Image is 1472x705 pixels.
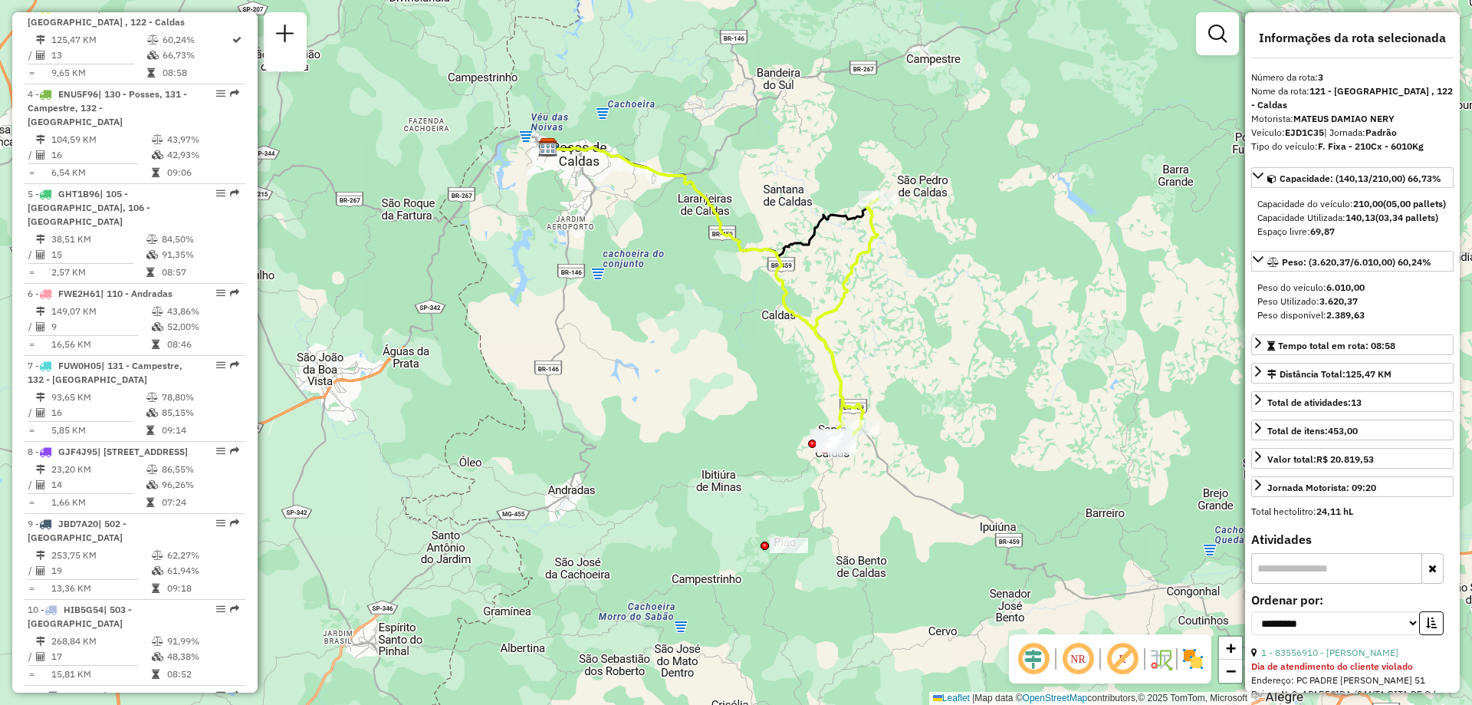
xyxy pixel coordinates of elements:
[51,232,146,247] td: 38,51 KM
[146,465,158,474] i: % de utilização do peso
[147,68,155,77] i: Tempo total em rota
[166,337,239,352] td: 08:46
[152,340,159,349] i: Tempo total em rota
[1251,661,1413,672] strong: Dia de atendimento do cliente violado
[1316,453,1374,465] strong: R$ 20.819,53
[51,48,146,63] td: 13
[161,462,238,477] td: 86,55%
[1419,611,1444,635] button: Ordem crescente
[161,247,238,262] td: 91,35%
[230,89,239,98] em: Rota exportada
[270,18,301,53] a: Nova sessão e pesquisa
[161,477,238,493] td: 96,26%
[58,188,100,199] span: GHT1B96
[1267,397,1362,408] span: Total de atividades:
[161,265,238,280] td: 08:57
[1257,282,1365,293] span: Peso do veículo:
[36,250,45,259] i: Total de Atividades
[230,519,239,528] em: Rota exportada
[28,581,35,596] td: =
[36,235,45,244] i: Distância Total
[28,319,35,334] td: /
[166,304,239,319] td: 43,86%
[152,566,163,575] i: % de utilização da cubagem
[146,250,158,259] i: % de utilização da cubagem
[933,693,970,703] a: Leaflet
[1104,641,1141,677] span: Exibir rótulo
[51,634,151,649] td: 268,84 KM
[152,307,163,316] i: % de utilização do peso
[1181,647,1205,671] img: Exibir/Ocultar setores
[28,265,35,280] td: =
[28,247,35,262] td: /
[1328,425,1358,437] strong: 453,00
[36,465,45,474] i: Distância Total
[1257,308,1447,322] div: Peso disponível:
[146,268,154,277] i: Tempo total em rota
[216,189,225,198] em: Opções
[147,51,159,60] i: % de utilização da cubagem
[36,51,45,60] i: Total de Atividades
[51,667,151,682] td: 15,81 KM
[166,147,239,163] td: 42,93%
[216,690,225,700] em: Opções
[1060,641,1096,677] span: Ocultar NR
[1285,127,1324,138] strong: EJD1C35
[1251,191,1454,245] div: Capacidade: (140,13/210,00) 66,73%
[100,288,172,299] span: | 110 - Andradas
[64,604,103,615] span: HIB5G54
[1278,340,1395,351] span: Tempo total em rota: 08:58
[1318,140,1424,152] strong: F. Fixa - 210Cx - 6010Kg
[28,88,187,127] span: 4 -
[1257,211,1447,225] div: Capacidade Utilizada:
[36,322,45,331] i: Total de Atividades
[51,65,146,81] td: 9,65 KM
[1251,674,1454,687] div: Endereço: PC PADRE [PERSON_NAME] 51
[1345,212,1375,223] strong: 140,13
[1226,661,1236,680] span: −
[1251,167,1454,188] a: Capacidade: (140,13/210,00) 66,73%
[166,634,239,649] td: 91,99%
[28,48,35,63] td: /
[216,446,225,456] em: Opções
[1318,71,1323,83] strong: 3
[1251,591,1454,609] label: Ordenar por:
[1345,368,1391,380] span: 125,47 KM
[146,408,158,417] i: % de utilização da cubagem
[51,32,146,48] td: 125,47 KM
[230,189,239,198] em: Rota exportada
[1267,424,1358,438] div: Total de itens:
[1251,71,1454,84] div: Número da rota:
[51,581,151,596] td: 13,36 KM
[216,519,225,528] em: Opções
[28,88,187,127] span: | 130 - Posses, 131 - Campestre, 132 - [GEOGRAPHIC_DATA]
[36,150,45,160] i: Total de Atividades
[216,605,225,614] em: Opções
[28,423,35,438] td: =
[232,35,242,44] i: Rota otimizada
[152,322,163,331] i: % de utilização da cubagem
[1251,31,1454,45] h4: Informações da rota selecionada
[1251,334,1454,355] a: Tempo total em rota: 08:58
[1280,173,1441,184] span: Capacidade: (140,13/210,00) 66,73%
[1319,295,1358,307] strong: 3.620,37
[36,637,45,646] i: Distância Total
[162,32,231,48] td: 60,24%
[161,390,238,405] td: 78,80%
[51,265,146,280] td: 2,57 KM
[166,649,239,664] td: 48,38%
[1015,641,1052,677] span: Ocultar deslocamento
[51,405,146,420] td: 16
[1365,127,1397,138] strong: Padrão
[28,147,35,163] td: /
[58,88,98,100] span: ENU5F96
[28,188,150,227] span: 5 -
[1257,197,1447,211] div: Capacidade do veículo:
[51,390,146,405] td: 93,65 KM
[1251,275,1454,328] div: Peso: (3.620,37/6.010,00) 60,24%
[152,652,163,661] i: % de utilização da cubagem
[36,393,45,402] i: Distância Total
[162,48,231,63] td: 66,73%
[1282,256,1431,268] span: Peso: (3.620,37/6.010,00) 60,24%
[51,462,146,477] td: 23,20 KM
